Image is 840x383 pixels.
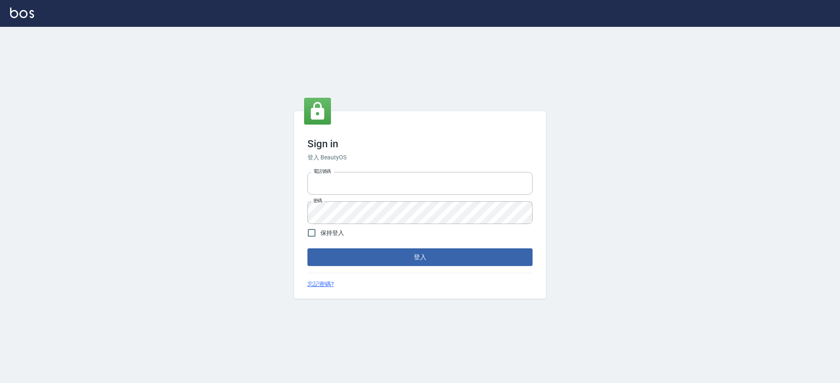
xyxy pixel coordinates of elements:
[307,248,533,266] button: 登入
[313,168,331,175] label: 電話號碼
[10,8,34,18] img: Logo
[307,153,533,162] h6: 登入 BeautyOS
[307,280,334,289] a: 忘記密碼?
[320,229,344,237] span: 保持登入
[313,198,322,204] label: 密碼
[307,138,533,150] h3: Sign in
